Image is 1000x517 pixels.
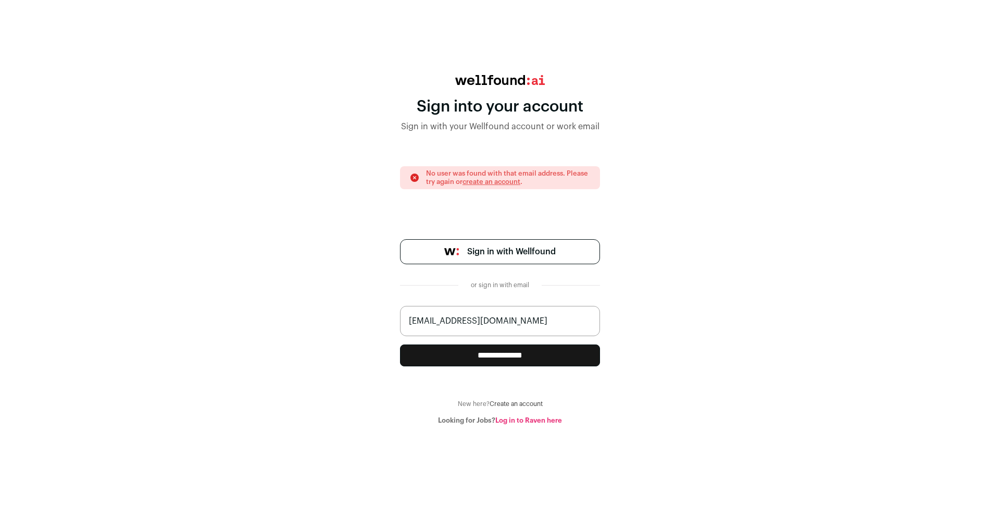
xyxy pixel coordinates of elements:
[400,416,600,425] div: Looking for Jobs?
[400,97,600,116] div: Sign into your account
[495,417,562,424] a: Log in to Raven here
[444,248,459,255] img: wellfound-symbol-flush-black-fb3c872781a75f747ccb3a119075da62bfe97bd399995f84a933054e44a575c4.png
[400,400,600,408] div: New here?
[426,169,591,186] p: No user was found with that email address. Please try again or .
[400,239,600,264] a: Sign in with Wellfound
[463,178,520,185] a: create an account
[467,245,556,258] span: Sign in with Wellfound
[400,306,600,336] input: name@work-email.com
[467,281,533,289] div: or sign in with email
[490,401,543,407] a: Create an account
[455,75,545,85] img: wellfound:ai
[400,120,600,133] div: Sign in with your Wellfound account or work email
